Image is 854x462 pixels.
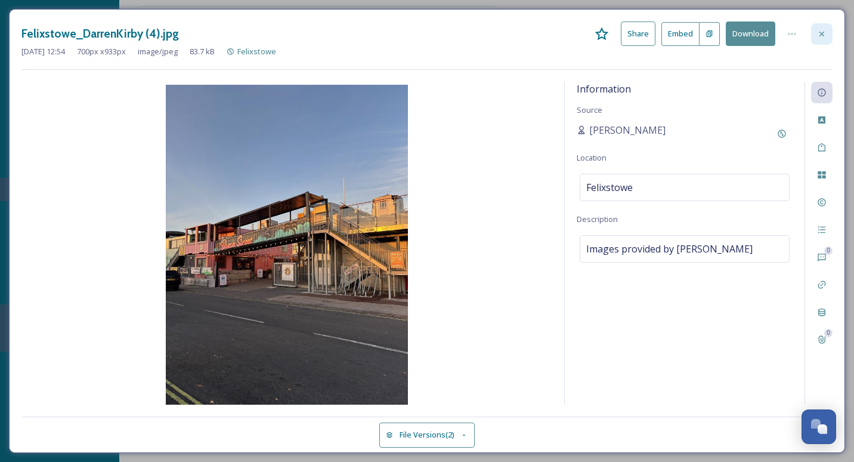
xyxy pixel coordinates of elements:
[802,409,836,444] button: Open Chat
[77,46,126,57] span: 700 px x 933 px
[577,104,602,115] span: Source
[577,214,618,224] span: Description
[138,46,178,57] span: image/jpeg
[824,329,833,337] div: 0
[586,242,753,256] span: Images provided by [PERSON_NAME]
[577,82,631,96] span: Information
[379,423,475,447] button: File Versions(2)
[661,22,700,46] button: Embed
[726,21,775,46] button: Download
[237,46,276,57] span: Felixstowe
[589,123,666,137] span: [PERSON_NAME]
[621,21,655,46] button: Share
[577,152,607,163] span: Location
[586,180,633,195] span: Felixstowe
[190,46,215,57] span: 83.7 kB
[21,46,65,57] span: [DATE] 12:54
[824,247,833,255] div: 0
[21,85,552,407] img: Felixstowe_DarrenKirby%20%284%29.jpg
[21,25,179,42] h3: Felixstowe_DarrenKirby (4).jpg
